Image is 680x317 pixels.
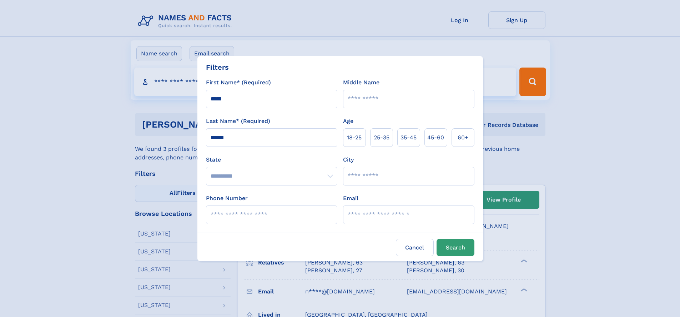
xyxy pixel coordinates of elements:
div: Filters [206,62,229,73]
label: Age [343,117,353,125]
label: Last Name* (Required) [206,117,270,125]
label: Middle Name [343,78,379,87]
label: Cancel [396,239,434,256]
span: 18‑25 [347,133,362,142]
label: City [343,155,354,164]
button: Search [437,239,474,256]
label: First Name* (Required) [206,78,271,87]
label: Email [343,194,358,203]
label: State [206,155,337,164]
span: 25‑35 [374,133,389,142]
span: 35‑45 [401,133,417,142]
span: 45‑60 [427,133,444,142]
span: 60+ [458,133,468,142]
label: Phone Number [206,194,248,203]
